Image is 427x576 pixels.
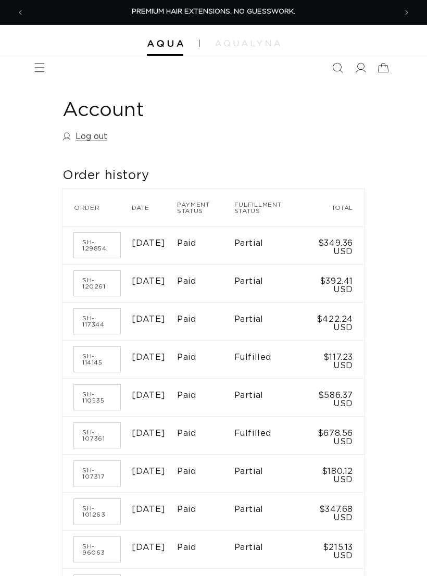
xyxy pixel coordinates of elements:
[306,189,365,227] th: Total
[306,417,365,455] td: $678.56 USD
[74,385,120,410] a: Order number SH-110535
[234,417,306,455] td: Fulfilled
[132,315,166,323] time: [DATE]
[177,531,234,569] td: Paid
[306,493,365,531] td: $347.68 USD
[234,227,306,265] td: Partial
[74,423,120,448] a: Order number SH-107361
[74,309,120,334] a: Order number SH-117344
[74,233,120,258] a: Order number SH-129854
[132,189,177,227] th: Date
[74,537,120,562] a: Order number SH-96063
[9,1,32,24] button: Previous announcement
[132,467,166,475] time: [DATE]
[306,455,365,493] td: $180.12 USD
[326,56,349,79] summary: Search
[132,543,166,552] time: [DATE]
[177,417,234,455] td: Paid
[62,98,365,123] h1: Account
[177,303,234,341] td: Paid
[234,455,306,493] td: Partial
[177,455,234,493] td: Paid
[132,505,166,514] time: [DATE]
[234,531,306,569] td: Partial
[234,265,306,303] td: Partial
[62,129,107,144] a: Log out
[306,531,365,569] td: $215.13 USD
[177,379,234,417] td: Paid
[215,40,280,46] img: aqualyna.com
[177,189,234,227] th: Payment status
[234,493,306,531] td: Partial
[62,189,132,227] th: Order
[306,265,365,303] td: $392.41 USD
[177,341,234,379] td: Paid
[132,353,166,361] time: [DATE]
[234,189,306,227] th: Fulfillment status
[74,347,120,372] a: Order number SH-114145
[395,1,418,24] button: Next announcement
[132,391,166,399] time: [DATE]
[306,227,365,265] td: $349.36 USD
[306,303,365,341] td: $422.24 USD
[132,277,166,285] time: [DATE]
[234,303,306,341] td: Partial
[234,379,306,417] td: Partial
[234,341,306,379] td: Fulfilled
[132,239,166,247] time: [DATE]
[306,341,365,379] td: $117.23 USD
[62,168,365,184] h2: Order history
[306,379,365,417] td: $586.37 USD
[28,56,51,79] summary: Menu
[74,461,120,486] a: Order number SH-107317
[132,8,295,15] span: PREMIUM HAIR EXTENSIONS. NO GUESSWORK.
[74,271,120,296] a: Order number SH-120261
[147,40,183,47] img: Aqua Hair Extensions
[177,227,234,265] td: Paid
[177,265,234,303] td: Paid
[132,429,166,437] time: [DATE]
[74,499,120,524] a: Order number SH-101263
[177,493,234,531] td: Paid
